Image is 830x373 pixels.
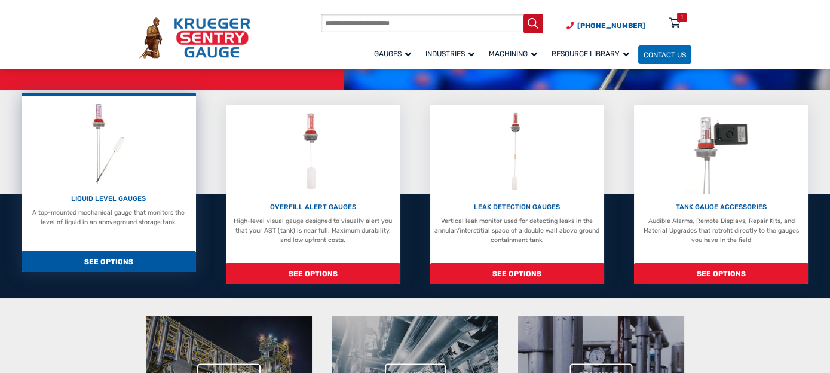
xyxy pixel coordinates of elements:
a: Overfill Alert Gauges OVERFILL ALERT GAUGES High-level visual gauge designed to visually alert yo... [226,105,400,284]
a: Contact Us [638,45,691,64]
p: LEAK DETECTION GAUGES [434,202,600,212]
p: TANK GAUGE ACCESSORIES [639,202,804,212]
span: Gauges [374,50,411,58]
img: Tank Gauge Accessories [685,109,758,195]
img: Overfill Alert Gauges [293,109,332,195]
a: Phone Number (920) 434-8860 [566,20,645,31]
p: Audible Alarms, Remote Displays, Repair Kits, and Material Upgrades that retrofit directly to the... [639,216,804,244]
a: Liquid Level Gauges LIQUID LEVEL GAUGES A top-mounted mechanical gauge that monitors the level of... [22,93,196,272]
p: LIQUID LEVEL GAUGES [26,194,192,204]
img: Leak Detection Gauges [500,109,535,195]
span: Machining [489,50,537,58]
img: Krueger Sentry Gauge [139,17,250,59]
span: Contact Us [644,51,686,59]
p: A top-mounted mechanical gauge that monitors the level of liquid in an aboveground storage tank. [26,208,192,227]
a: Gauges [369,44,420,65]
a: Tank Gauge Accessories TANK GAUGE ACCESSORIES Audible Alarms, Remote Displays, Repair Kits, and M... [634,105,808,284]
p: OVERFILL ALERT GAUGES [230,202,396,212]
a: Industries [420,44,483,65]
a: Leak Detection Gauges LEAK DETECTION GAUGES Vertical leak monitor used for detecting leaks in the... [430,105,605,284]
span: SEE OPTIONS [226,263,400,284]
div: 1 [681,13,683,22]
p: Vertical leak monitor used for detecting leaks in the annular/interstitial space of a double wall... [434,216,600,244]
span: Industries [425,50,474,58]
span: [PHONE_NUMBER] [577,22,645,30]
p: High-level visual gauge designed to visually alert you that your AST (tank) is near full. Maximum... [230,216,396,244]
span: Resource Library [552,50,629,58]
span: SEE OPTIONS [22,251,196,272]
span: SEE OPTIONS [430,263,605,284]
img: Liquid Level Gauges [85,101,133,186]
a: Resource Library [546,44,638,65]
a: Machining [483,44,546,65]
span: SEE OPTIONS [634,263,808,284]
